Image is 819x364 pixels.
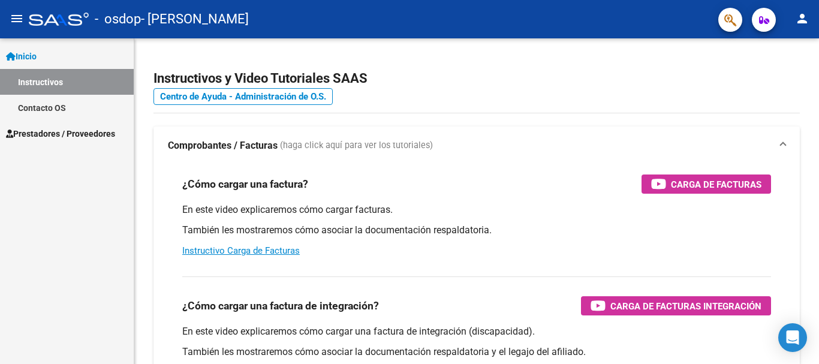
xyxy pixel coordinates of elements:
span: Carga de Facturas [671,177,761,192]
span: (haga click aquí para ver los tutoriales) [280,139,433,152]
span: - osdop [95,6,141,32]
p: En este video explicaremos cómo cargar facturas. [182,203,771,216]
mat-icon: menu [10,11,24,26]
h3: ¿Cómo cargar una factura? [182,176,308,192]
div: Open Intercom Messenger [778,323,807,352]
mat-icon: person [795,11,809,26]
p: También les mostraremos cómo asociar la documentación respaldatoria. [182,224,771,237]
button: Carga de Facturas Integración [581,296,771,315]
span: Carga de Facturas Integración [610,299,761,314]
a: Centro de Ayuda - Administración de O.S. [153,88,333,105]
span: Prestadores / Proveedores [6,127,115,140]
a: Instructivo Carga de Facturas [182,245,300,256]
p: También les mostraremos cómo asociar la documentación respaldatoria y el legajo del afiliado. [182,345,771,359]
mat-expansion-panel-header: Comprobantes / Facturas (haga click aquí para ver los tutoriales) [153,127,800,165]
p: En este video explicaremos cómo cargar una factura de integración (discapacidad). [182,325,771,338]
button: Carga de Facturas [642,175,771,194]
h3: ¿Cómo cargar una factura de integración? [182,297,379,314]
span: Inicio [6,50,37,63]
h2: Instructivos y Video Tutoriales SAAS [153,67,800,90]
span: - [PERSON_NAME] [141,6,249,32]
strong: Comprobantes / Facturas [168,139,278,152]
